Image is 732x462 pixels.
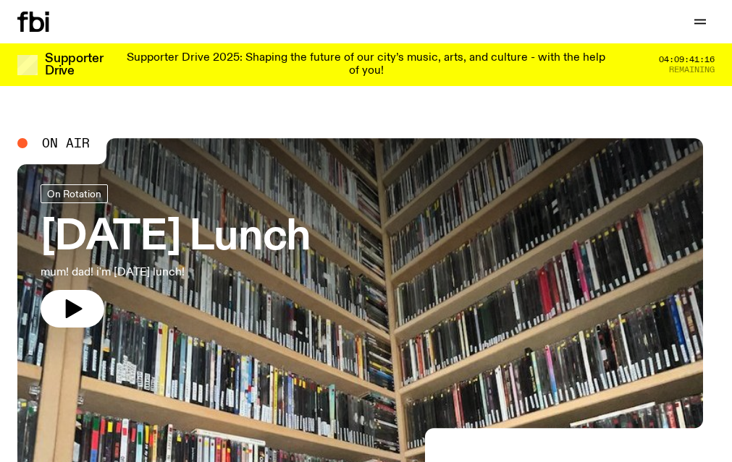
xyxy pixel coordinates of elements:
[45,53,103,77] h3: Supporter Drive
[659,56,715,64] span: 04:09:41:16
[122,52,610,77] p: Supporter Drive 2025: Shaping the future of our city’s music, arts, and culture - with the help o...
[41,264,311,281] p: mum! dad! i'm [DATE] lunch!
[41,184,311,328] a: [DATE] Lunchmum! dad! i'm [DATE] lunch!
[41,184,108,203] a: On Rotation
[41,218,311,258] h3: [DATE] Lunch
[47,188,101,199] span: On Rotation
[42,137,90,150] span: On Air
[669,66,715,74] span: Remaining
